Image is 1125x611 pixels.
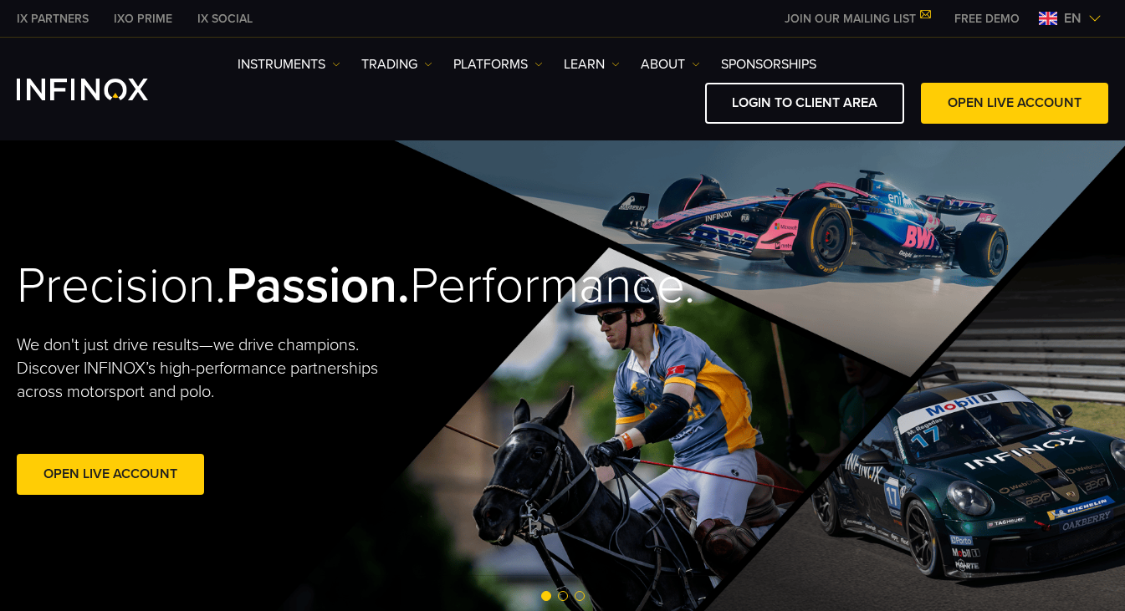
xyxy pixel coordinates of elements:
a: OPEN LIVE ACCOUNT [921,83,1108,124]
strong: Passion. [226,256,410,316]
span: Go to slide 3 [575,591,585,601]
span: en [1057,8,1088,28]
a: INFINOX [4,10,101,28]
a: INFINOX MENU [942,10,1032,28]
a: Learn [564,54,620,74]
a: TRADING [361,54,432,74]
a: INFINOX [185,10,265,28]
h2: Precision. Performance. [17,256,508,317]
p: We don't just drive results—we drive champions. Discover INFINOX’s high-performance partnerships ... [17,334,410,404]
a: INFINOX [101,10,185,28]
a: SPONSORSHIPS [721,54,816,74]
a: JOIN OUR MAILING LIST [772,12,942,26]
a: PLATFORMS [453,54,543,74]
span: Go to slide 2 [558,591,568,601]
a: ABOUT [641,54,700,74]
span: Go to slide 1 [541,591,551,601]
a: Open Live Account [17,454,204,495]
a: LOGIN TO CLIENT AREA [705,83,904,124]
a: Instruments [238,54,340,74]
a: INFINOX Logo [17,79,187,100]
